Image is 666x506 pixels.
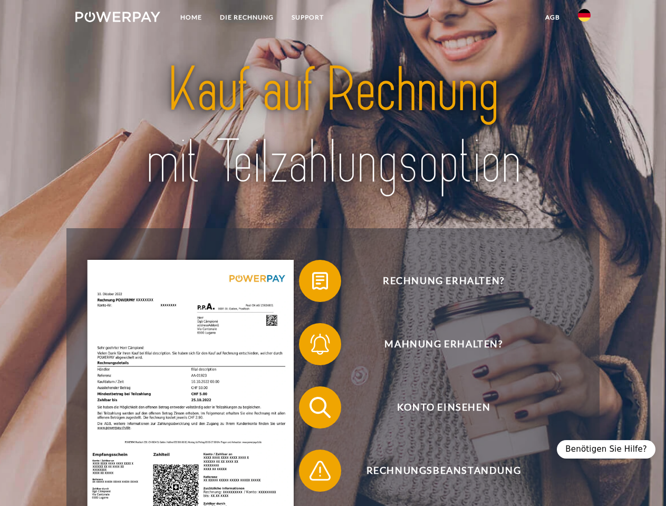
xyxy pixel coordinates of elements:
button: Mahnung erhalten? [299,323,573,365]
img: qb_warning.svg [307,458,333,484]
img: qb_search.svg [307,394,333,421]
img: de [578,9,591,22]
a: DIE RECHNUNG [211,8,283,27]
span: Rechnung erhalten? [314,260,573,302]
img: title-powerpay_de.svg [101,51,565,202]
a: SUPPORT [283,8,333,27]
div: Benötigen Sie Hilfe? [557,440,655,459]
a: agb [536,8,569,27]
img: logo-powerpay-white.svg [75,12,160,22]
button: Konto einsehen [299,386,573,429]
img: qb_bill.svg [307,268,333,294]
span: Mahnung erhalten? [314,323,573,365]
button: Rechnung erhalten? [299,260,573,302]
img: qb_bell.svg [307,331,333,357]
span: Konto einsehen [314,386,573,429]
a: Home [171,8,211,27]
button: Rechnungsbeanstandung [299,450,573,492]
span: Rechnungsbeanstandung [314,450,573,492]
